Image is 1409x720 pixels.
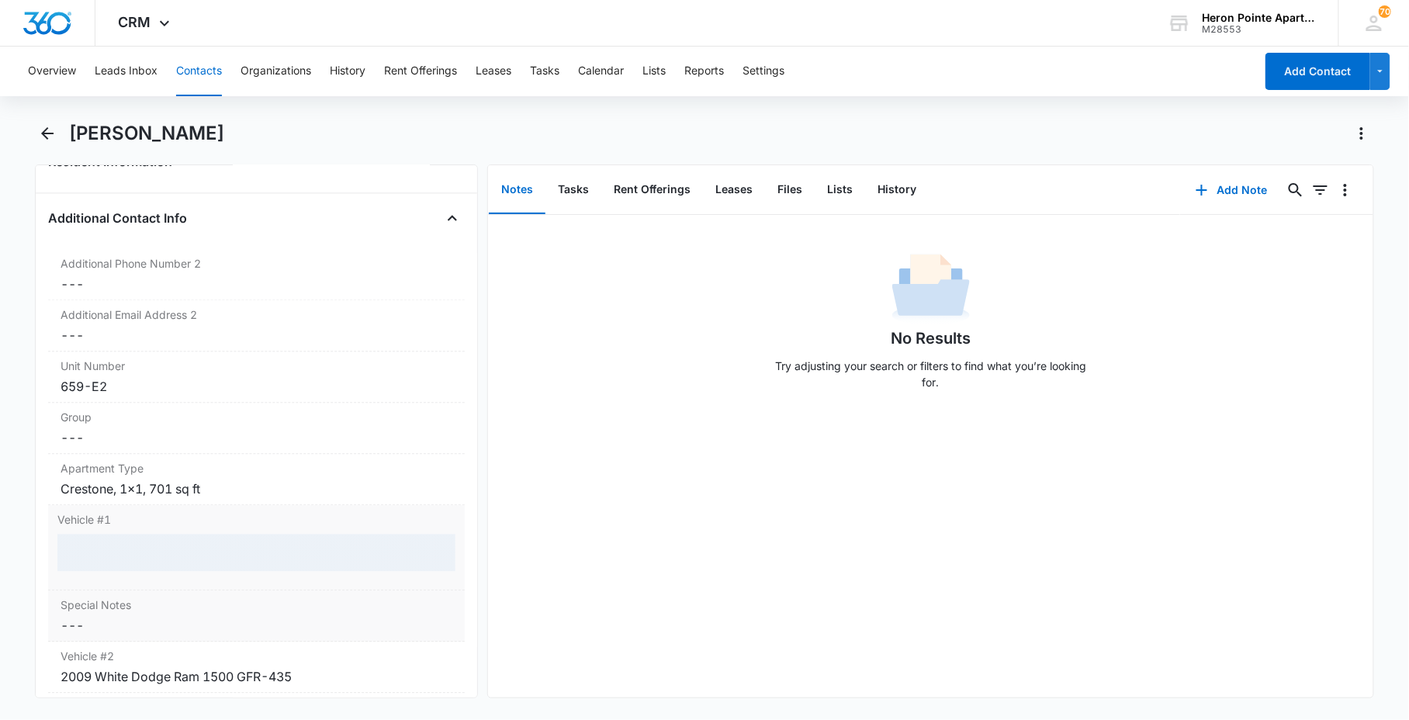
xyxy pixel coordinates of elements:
button: Close [440,206,465,230]
button: Organizations [241,47,311,96]
img: No Data [892,249,970,327]
button: Contacts [176,47,222,96]
div: 659-E2 [61,377,452,396]
button: Rent Offerings [601,166,703,214]
button: Calendar [578,47,624,96]
button: Lists [642,47,666,96]
div: 2009 White Dodge Ram 1500 GFR-435 [61,667,452,686]
button: History [865,166,929,214]
div: Crestone, 1x1, 701 sq ft [61,479,452,498]
label: Additional Email Address 2 [61,306,452,323]
label: Group [61,409,452,425]
h4: Additional Contact Info [48,209,187,227]
button: History [330,47,365,96]
button: Notes [489,166,545,214]
button: Tasks [545,166,601,214]
div: Additional Phone Number 2--- [48,249,465,300]
div: account id [1203,24,1316,35]
div: Additional Email Address 2--- [48,300,465,351]
dd: --- [61,428,452,447]
button: Add Note [1180,171,1283,209]
button: Lists [815,166,865,214]
span: CRM [119,14,151,30]
h1: [PERSON_NAME] [69,122,224,145]
p: Try adjusting your search or filters to find what you’re looking for. [768,358,1094,390]
div: Special Notes--- [48,590,465,642]
button: Overflow Menu [1333,178,1358,202]
button: Leases [703,166,765,214]
h1: No Results [891,327,971,350]
dd: --- [61,326,452,344]
div: account name [1203,12,1316,24]
button: Reports [684,47,724,96]
button: Actions [1349,121,1374,146]
button: Rent Offerings [384,47,457,96]
button: Settings [743,47,784,96]
label: Vehicle #2 [61,648,452,664]
label: Unit Number [61,358,452,374]
button: Leads Inbox [95,47,158,96]
label: Special Notes [61,597,452,613]
label: Apartment Type [61,460,452,476]
div: Vehicle #22009 White Dodge Ram 1500 GFR-435 [48,642,465,693]
div: notifications count [1379,5,1391,18]
dd: --- [61,616,452,635]
div: Apartment TypeCrestone, 1x1, 701 sq ft [48,454,465,505]
button: Filters [1308,178,1333,202]
button: Overview [28,47,76,96]
div: Unit Number659-E2 [48,351,465,403]
button: Leases [476,47,511,96]
div: Group--- [48,403,465,454]
button: Back [35,121,59,146]
dd: --- [61,275,452,293]
span: 70 [1379,5,1391,18]
button: Files [765,166,815,214]
label: Vehicle #1 [57,511,455,528]
button: Add Contact [1265,53,1370,90]
button: Tasks [530,47,559,96]
label: Additional Phone Number 2 [61,255,452,272]
button: Search... [1283,178,1308,202]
